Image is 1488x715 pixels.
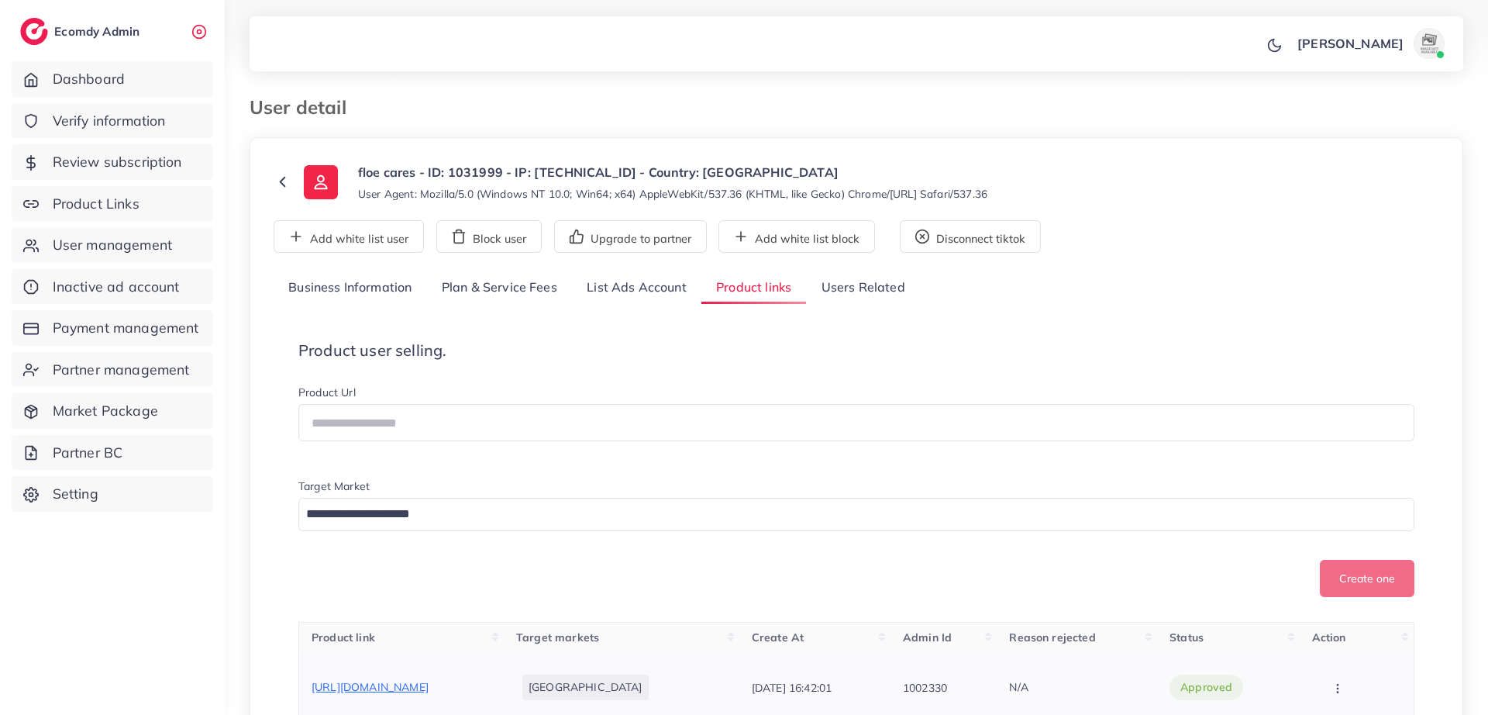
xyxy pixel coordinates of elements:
[53,194,139,214] span: Product Links
[12,186,213,222] a: Product Links
[274,271,427,305] a: Business Information
[358,163,987,181] p: floe cares - ID: 1031999 - IP: [TECHNICAL_ID] - Country: [GEOGRAPHIC_DATA]
[1009,630,1095,644] span: Reason rejected
[806,271,919,305] a: Users Related
[12,352,213,388] a: Partner management
[900,220,1041,253] button: Disconnect tiktok
[12,310,213,346] a: Payment management
[1312,630,1346,644] span: Action
[53,111,166,131] span: Verify information
[312,630,375,644] span: Product link
[12,435,213,471] a: Partner BC
[701,271,806,305] a: Product links
[752,679,832,697] p: [DATE] 16:42:01
[53,152,182,172] span: Review subscription
[250,96,359,119] h3: User detail
[554,220,707,253] button: Upgrade to partner
[1320,560,1414,597] button: Create one
[301,503,1394,527] input: Search for option
[12,61,213,97] a: Dashboard
[53,443,123,463] span: Partner BC
[53,484,98,504] span: Setting
[1009,680,1028,694] span: N/A
[53,235,172,255] span: User management
[427,271,572,305] a: Plan & Service Fees
[20,18,143,45] a: logoEcomdy Admin
[20,18,48,45] img: logo
[12,103,213,139] a: Verify information
[1297,34,1404,53] p: [PERSON_NAME]
[718,220,875,253] button: Add white list block
[12,476,213,512] a: Setting
[274,220,424,253] button: Add white list user
[298,341,1414,360] h4: Product user selling.
[1414,28,1445,59] img: avatar
[436,220,542,253] button: Block user
[572,271,701,305] a: List Ads Account
[298,498,1414,531] div: Search for option
[53,277,180,297] span: Inactive ad account
[903,679,947,697] p: 1002330
[752,630,804,644] span: Create At
[12,227,213,263] a: User management
[53,360,190,380] span: Partner management
[53,401,158,421] span: Market Package
[12,393,213,429] a: Market Package
[312,680,429,694] span: [URL][DOMAIN_NAME]
[12,144,213,180] a: Review subscription
[298,385,356,400] label: Product Url
[522,675,649,699] li: [GEOGRAPHIC_DATA]
[53,318,199,338] span: Payment management
[54,24,143,39] h2: Ecomdy Admin
[298,478,370,494] label: Target Market
[358,186,987,202] small: User Agent: Mozilla/5.0 (Windows NT 10.0; Win64; x64) AppleWebKit/537.36 (KHTML, like Gecko) Chro...
[304,165,338,199] img: ic-user-info.36bf1079.svg
[1169,630,1204,644] span: Status
[1289,28,1451,59] a: [PERSON_NAME]avatar
[903,630,952,644] span: Admin Id
[12,269,213,305] a: Inactive ad account
[1180,679,1232,695] span: approved
[53,69,125,89] span: Dashboard
[516,630,599,644] span: Target markets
